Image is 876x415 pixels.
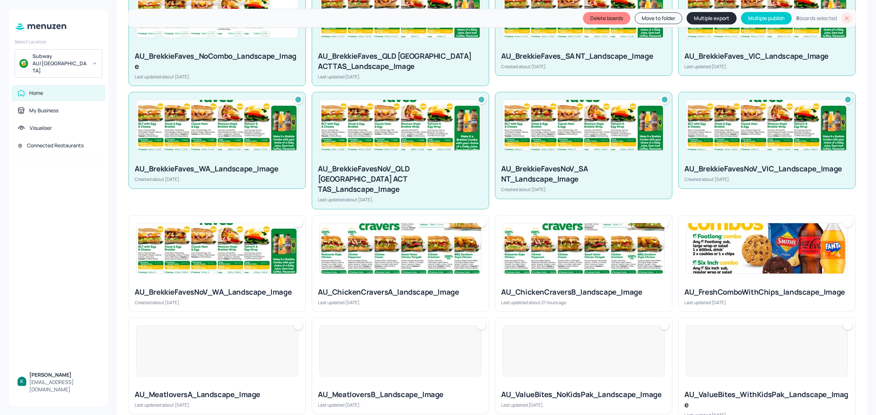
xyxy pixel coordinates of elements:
div: AU_BrekkieFavesNoV_VIC_Landscape_Image [684,164,849,174]
div: AU_BrekkieFaves_NoCombo_Landscape_Image [135,51,300,71]
div: Last updated about [DATE]. [318,197,483,203]
div: My Business [29,107,58,114]
button: Delete boards [583,12,630,24]
div: AU_ValueBites_WithKidsPak_Landscape_Image [684,389,849,410]
div: [PERSON_NAME] [29,371,99,379]
div: Created about [DATE]. [684,176,849,182]
img: 2025-08-13-1755052488882tu52zlxrh0d.jpeg [686,100,848,150]
div: AU_BrekkieFaves_WA_Landscape_Image [135,164,300,174]
div: Last updated about [DATE]. [135,402,300,408]
b: 8 [796,15,799,22]
div: Created about [DATE]. [135,176,300,182]
img: ACg8ocKBIlbXoTTzaZ8RZ_0B6YnoiWvEjOPx6MQW7xFGuDwnGH3hbQ=s96-c [18,377,26,385]
div: Created about [DATE]. [501,63,666,70]
div: AU_BrekkieFaves_QLD [GEOGRAPHIC_DATA] ACT TAS_Landscape_Image [318,51,483,71]
div: [EMAIL_ADDRESS][DOMAIN_NAME] [29,379,99,393]
div: Last updated about [DATE]. [135,74,300,80]
img: 2025-09-24-1758689566127nbh935o0tw.jpeg [503,223,664,274]
div: Visualiser [30,124,52,132]
div: Last updated [DATE]. [318,402,483,408]
div: Created about [DATE]. [135,299,300,306]
button: Move to folder [635,12,682,24]
div: AU_BrekkieFavesNoV_QLD [GEOGRAPHIC_DATA] ACT TAS_Landscape_Image [318,164,483,194]
div: boards selected [796,15,837,22]
div: Connected Restaurants [27,142,84,149]
img: 2025-08-14-175514661442377zu8y18a7v.jpeg [320,100,481,150]
div: AU_BrekkieFavesNoV_SA NT_Landscape_Image [501,164,666,184]
div: AU_ChickenCraversB_landscape_Image [501,287,666,297]
div: Last updated about 21 hours ago. [501,299,666,306]
img: 2025-08-13-17550515790531wlu5d8p5b8.jpeg [137,100,298,150]
div: Last updated [DATE]. [684,299,849,306]
div: Last updated [DATE]. [318,299,483,306]
div: Last updated [DATE]. [684,63,849,70]
div: AU_MeatloversB_Landscape_Image [318,389,483,400]
img: 2025-09-04-1756958838246qlubvsu8xy9.jpeg [686,223,848,274]
div: AU_ValueBites_NoKidsPak_Landscape_Image [501,389,666,400]
img: 2025-08-29-1756428191660lw6rmhwjpb.jpeg [320,223,481,274]
div: AU_BrekkieFaves_SA NT_Landscape_Image [501,51,666,61]
div: AU_ChickenCraversA_landscape_Image [318,287,483,297]
div: AU_MeatloversA_Landscape_Image [135,389,300,400]
button: Multiple publish [741,12,792,24]
img: 2025-08-13-1755052488882tu52zlxrh0d.jpeg [137,223,298,274]
div: Last updated [DATE]. [318,74,483,80]
div: Subway AU/[GEOGRAPHIC_DATA] [32,53,88,74]
div: Last updated [DATE]. [501,402,666,408]
div: AU_FreshComboWithChips_landscape_Image [684,287,849,297]
div: Created about [DATE]. [501,186,666,193]
div: AU_BrekkieFaves_VIC_Landscape_Image [684,51,849,61]
img: avatar [19,59,28,68]
button: Multiple export [687,12,737,24]
div: Select Location [15,39,102,45]
img: 2025-08-13-1755052488882tu52zlxrh0d.jpeg [503,100,664,150]
div: AU_BrekkieFavesNoV_WA_Landscape_Image [135,287,300,297]
div: Home [29,89,43,97]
